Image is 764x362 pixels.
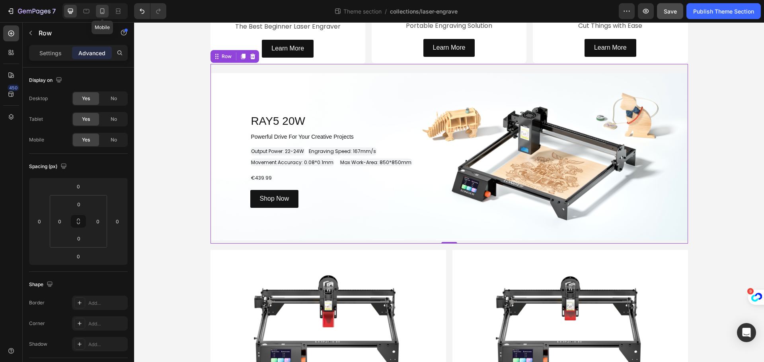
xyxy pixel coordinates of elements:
p: Row [39,28,106,38]
span: Yes [82,136,90,143]
p: Shop Now [126,171,155,182]
a: Learn More [289,17,341,35]
a: Learn More [128,17,179,35]
span: No [111,95,117,102]
div: Corner [29,320,45,327]
span: No [111,136,117,143]
span: Powerful Drive For Your Creative Projects [117,111,220,118]
div: Spacing (px) [29,161,68,172]
div: Add... [88,300,126,307]
button: Publish Theme Section [686,3,761,19]
span: Engraving Speed: 167mm/s [175,126,242,132]
p: Advanced [78,49,105,57]
button: 7 [3,3,59,19]
div: 450 [8,85,19,91]
input: 0 [111,215,123,227]
input: 0 [70,250,86,262]
input: 0 [33,215,45,227]
input: 0px [71,232,87,244]
div: Shadow [29,341,47,348]
span: / [385,7,387,15]
div: Publish Theme Section [693,7,754,15]
div: Undo/Redo [134,3,166,19]
input: 0px [54,215,66,227]
div: Mobile [29,136,44,143]
input: 0px [71,198,87,210]
a: Learn More [450,17,502,35]
span: No [111,116,117,123]
span: Movement Accuracy: 0.08*0.1mm [117,137,199,143]
input: 0px [92,215,104,227]
span: Save [664,8,677,15]
div: Tablet [29,116,43,123]
div: Add... [88,341,126,348]
p: Learn More [137,21,170,32]
button: Save [657,3,683,19]
span: €439.99 [117,152,138,159]
p: Learn More [460,20,493,31]
input: 0 [70,180,86,192]
p: Settings [39,49,62,57]
div: Shape [29,279,55,290]
p: Learn More [299,20,331,31]
span: Yes [82,116,90,123]
div: Row [86,31,99,38]
span: RAY5 20W [117,93,171,105]
span: Yes [82,95,90,102]
div: Add... [88,320,126,327]
div: Desktop [29,95,48,102]
a: Shop Now [116,168,165,186]
iframe: Design area [134,22,764,362]
div: Display on [29,75,64,86]
div: Border [29,299,45,306]
span: Output Power: 22-24W [117,126,170,132]
div: Open Intercom Messenger [737,323,756,342]
span: Theme section [342,7,383,15]
span: collections/laser-engrave [390,7,458,15]
p: 7 [52,6,56,16]
span: Max Work-Area: 850*850mm [206,137,277,143]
